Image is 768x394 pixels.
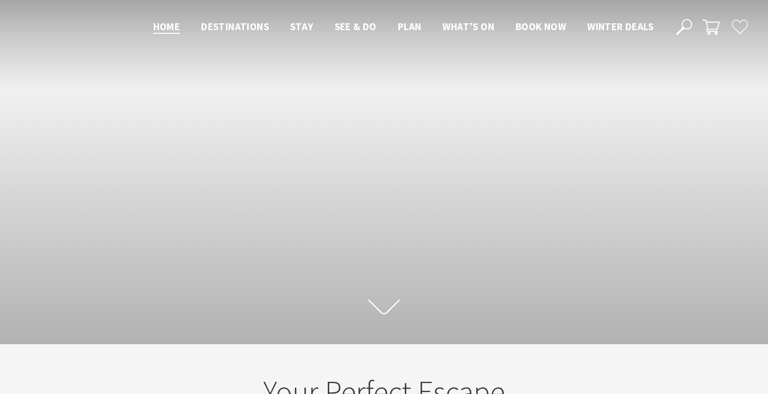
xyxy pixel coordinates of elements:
a: See & Do [335,20,377,34]
span: Plan [398,20,422,33]
span: Book now [516,20,566,33]
span: Destinations [201,20,269,33]
a: Book now [516,20,566,34]
a: Destinations [201,20,269,34]
span: See & Do [335,20,377,33]
span: Stay [290,20,313,33]
span: What’s On [442,20,494,33]
a: Stay [290,20,313,34]
a: What’s On [442,20,494,34]
a: Home [153,20,180,34]
a: Plan [398,20,422,34]
span: Winter Deals [587,20,653,33]
nav: Main Menu [143,19,664,36]
a: Winter Deals [587,20,653,34]
span: Home [153,20,180,33]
